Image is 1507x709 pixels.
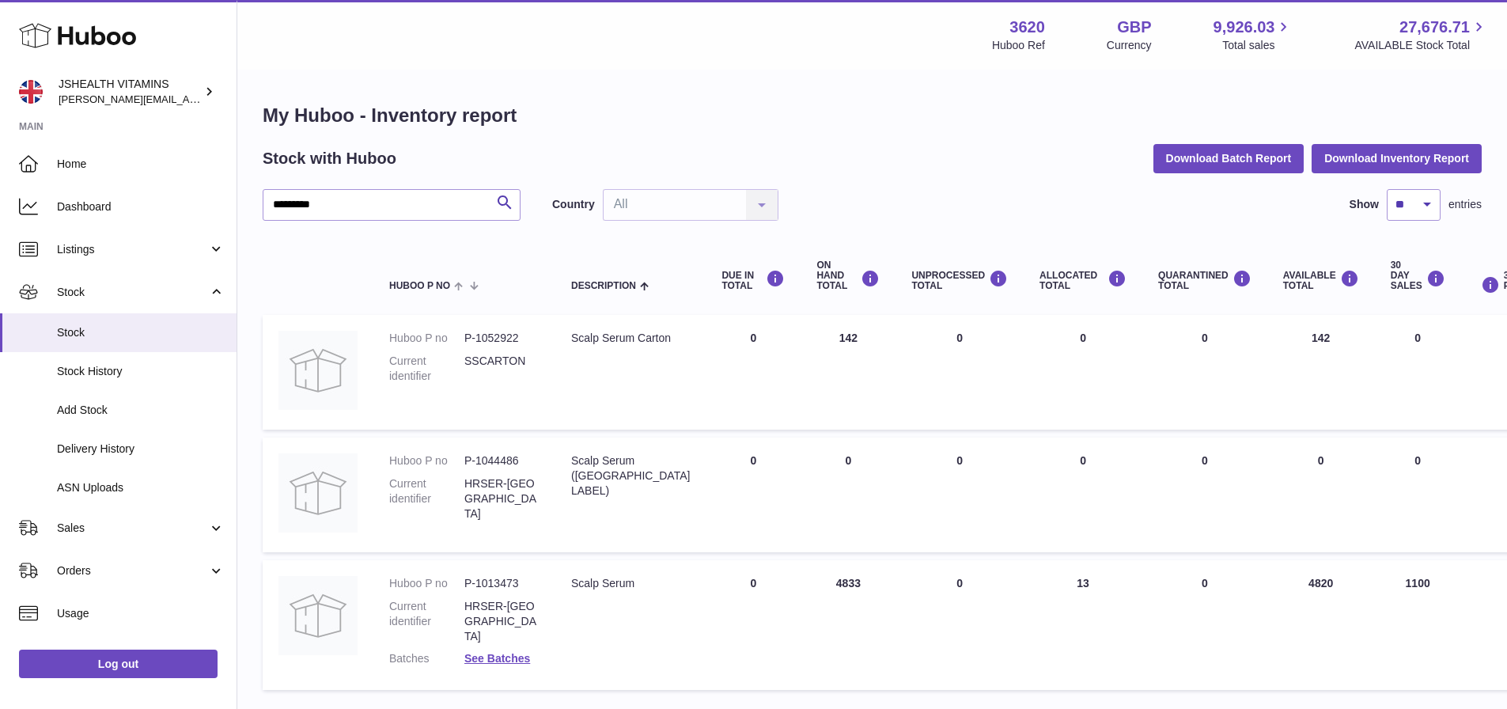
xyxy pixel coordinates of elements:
span: Home [57,157,225,172]
dt: Current identifier [389,476,464,521]
span: AVAILABLE Stock Total [1354,38,1488,53]
div: Scalp Serum ([GEOGRAPHIC_DATA] LABEL) [571,453,690,499]
div: Huboo Ref [992,38,1045,53]
h1: My Huboo - Inventory report [263,103,1482,128]
div: DUE IN TOTAL [721,270,785,291]
span: Stock [57,285,208,300]
img: product image [278,331,358,410]
td: 0 [801,438,895,552]
span: Stock History [57,364,225,379]
div: QUARANTINED Total [1158,270,1251,291]
div: ON HAND Total [816,260,880,292]
dt: Huboo P no [389,453,464,468]
span: Usage [57,606,225,621]
dd: P-1013473 [464,576,540,591]
dd: SSCARTON [464,354,540,384]
button: Download Batch Report [1153,144,1304,173]
span: 0 [1202,454,1208,467]
td: 0 [895,438,1024,552]
span: entries [1448,197,1482,212]
dt: Batches [389,651,464,666]
span: Listings [57,242,208,257]
span: Add Stock [57,403,225,418]
span: Orders [57,563,208,578]
span: 0 [1202,332,1208,344]
span: 0 [1202,577,1208,590]
a: See Batches [464,652,530,665]
td: 1100 [1375,560,1461,690]
span: Dashboard [57,199,225,214]
td: 4820 [1267,560,1375,690]
div: Scalp Serum Carton [571,331,690,346]
dt: Current identifier [389,599,464,644]
img: francesca@jshealthvitamins.com [19,80,43,104]
td: 142 [801,315,895,430]
div: AVAILABLE Total [1283,270,1359,291]
td: 0 [1375,438,1461,552]
dd: HRSER-[GEOGRAPHIC_DATA] [464,599,540,644]
td: 142 [1267,315,1375,430]
a: Log out [19,650,218,678]
span: Total sales [1222,38,1293,53]
dt: Current identifier [389,354,464,384]
label: Show [1350,197,1379,212]
h2: Stock with Huboo [263,148,396,169]
div: UNPROCESSED Total [911,270,1008,291]
dt: Huboo P no [389,576,464,591]
img: product image [278,576,358,655]
span: Huboo P no [389,281,450,291]
span: Sales [57,521,208,536]
td: 0 [1024,438,1142,552]
img: product image [278,453,358,533]
div: JSHEALTH VITAMINS [59,77,201,107]
div: ALLOCATED Total [1039,270,1126,291]
strong: 3620 [1009,17,1045,38]
a: 9,926.03 Total sales [1214,17,1293,53]
div: 30 DAY SALES [1391,260,1445,292]
span: ASN Uploads [57,480,225,495]
button: Download Inventory Report [1312,144,1482,173]
td: 0 [1375,315,1461,430]
a: 27,676.71 AVAILABLE Stock Total [1354,17,1488,53]
td: 0 [1267,438,1375,552]
td: 0 [706,438,801,552]
span: Stock [57,325,225,340]
dd: P-1044486 [464,453,540,468]
dt: Huboo P no [389,331,464,346]
td: 0 [895,560,1024,690]
span: Delivery History [57,442,225,457]
td: 0 [706,560,801,690]
span: 27,676.71 [1399,17,1470,38]
td: 0 [1024,315,1142,430]
td: 0 [706,315,801,430]
span: Description [571,281,636,291]
dd: HRSER-[GEOGRAPHIC_DATA] [464,476,540,521]
td: 4833 [801,560,895,690]
td: 0 [895,315,1024,430]
dd: P-1052922 [464,331,540,346]
div: Currency [1107,38,1152,53]
div: Scalp Serum [571,576,690,591]
span: 9,926.03 [1214,17,1275,38]
td: 13 [1024,560,1142,690]
span: [PERSON_NAME][EMAIL_ADDRESS][DOMAIN_NAME] [59,93,317,105]
strong: GBP [1117,17,1151,38]
label: Country [552,197,595,212]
